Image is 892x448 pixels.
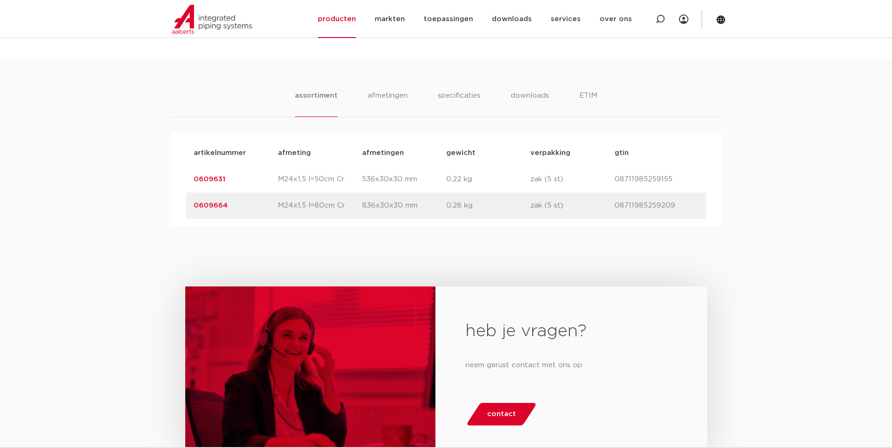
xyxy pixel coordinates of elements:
[466,403,537,425] a: contact
[446,174,530,185] p: 0,22 kg
[368,90,408,117] li: afmetingen
[438,90,481,117] li: specificaties
[579,90,597,117] li: ETIM
[511,90,549,117] li: downloads
[278,174,362,185] p: M24x1,5 l=50cm Cr
[530,200,615,211] p: zak (5 st)
[615,147,699,159] p: gtin
[466,320,677,343] h2: heb je vragen?
[615,200,699,211] p: 08711985259209
[487,407,516,422] span: contact
[466,358,677,373] p: neem gerust contact met ons op
[362,200,446,211] p: 836x30x30 mm
[446,147,530,159] p: gewicht
[615,174,699,185] p: 08711985259155
[295,90,338,117] li: assortiment
[278,200,362,211] p: M24x1,5 l=80cm Cr
[530,147,615,159] p: verpakking
[362,147,446,159] p: afmetingen
[278,147,362,159] p: afmeting
[194,147,278,159] p: artikelnummer
[194,176,225,183] a: 0609631
[446,200,530,211] p: 0,28 kg
[530,174,615,185] p: zak (5 st)
[194,202,228,209] a: 0609664
[362,174,446,185] p: 536x30x30 mm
